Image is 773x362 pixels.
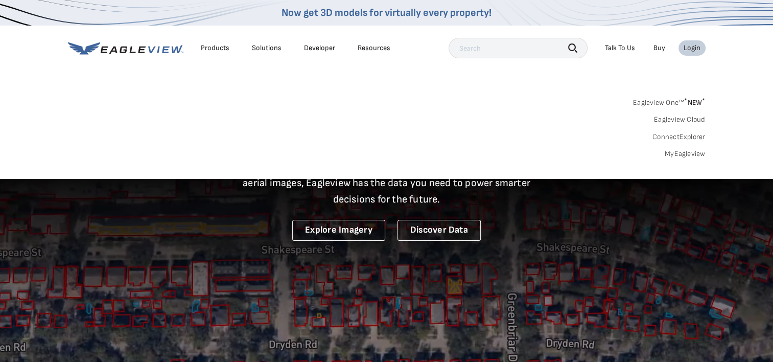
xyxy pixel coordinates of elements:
a: MyEagleview [665,149,706,159]
p: A new era starts here. Built on more than 3.5 billion high-resolution aerial images, Eagleview ha... [230,159,543,208]
span: NEW [684,98,705,107]
a: Explore Imagery [292,220,385,241]
div: Talk To Us [605,43,635,53]
input: Search [449,38,588,58]
a: Discover Data [397,220,481,241]
div: Login [684,43,700,53]
div: Solutions [252,43,282,53]
a: ConnectExplorer [652,132,706,142]
a: Eagleview Cloud [654,115,706,124]
a: Now get 3D models for virtually every property! [282,7,491,19]
div: Products [201,43,229,53]
a: Developer [304,43,335,53]
div: Resources [358,43,390,53]
a: Eagleview One™*NEW* [633,95,706,107]
a: Buy [653,43,665,53]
